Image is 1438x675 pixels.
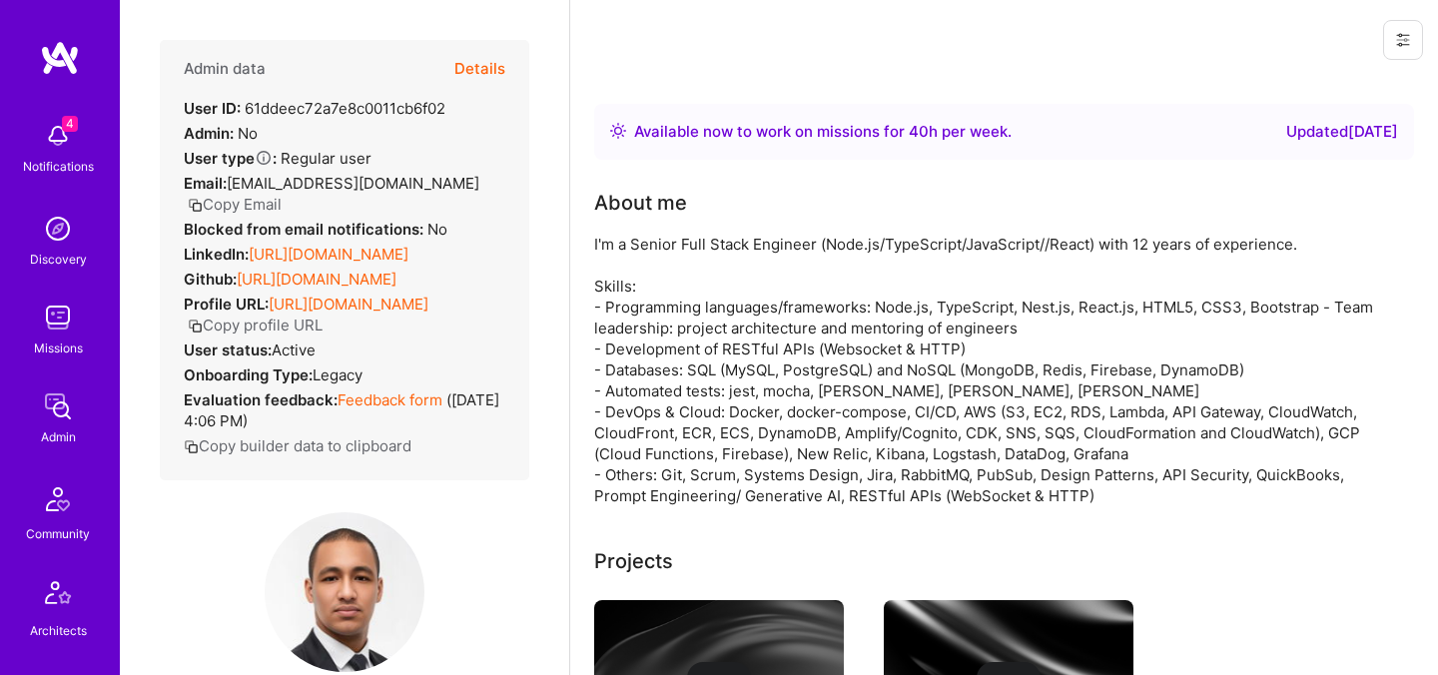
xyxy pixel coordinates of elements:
div: Community [26,523,90,544]
div: Projects [594,546,673,576]
img: logo [40,40,80,76]
div: Regular user [184,148,371,169]
i: Help [255,149,273,167]
i: icon Copy [188,198,203,213]
img: bell [38,116,78,156]
div: Available now to work on missions for h per week . [634,120,1012,144]
div: 61ddeec72a7e8c0011cb6f02 [184,98,445,119]
span: 40 [909,122,929,141]
a: Feedback form [338,390,442,409]
strong: User status: [184,340,272,359]
i: icon Copy [188,319,203,334]
strong: User ID: [184,99,241,118]
a: [URL][DOMAIN_NAME] [249,245,408,264]
strong: Admin: [184,124,234,143]
img: admin teamwork [38,386,78,426]
strong: Onboarding Type: [184,365,313,384]
span: Active [272,340,316,359]
span: [EMAIL_ADDRESS][DOMAIN_NAME] [227,174,479,193]
strong: LinkedIn: [184,245,249,264]
button: Copy profile URL [188,315,323,336]
button: Copy Email [188,194,282,215]
div: ( [DATE] 4:06 PM ) [184,389,505,431]
img: Community [34,475,82,523]
span: 4 [62,116,78,132]
img: Availability [610,123,626,139]
div: Notifications [23,156,94,177]
div: Admin [41,426,76,447]
img: discovery [38,209,78,249]
strong: Email: [184,174,227,193]
strong: Blocked from email notifications: [184,220,427,239]
strong: User type : [184,149,277,168]
i: icon Copy [184,439,199,454]
button: Details [454,40,505,98]
strong: Profile URL: [184,295,269,314]
div: Missions [34,337,83,358]
div: Discovery [30,249,87,270]
img: teamwork [38,298,78,337]
div: No [184,219,447,240]
div: No [184,123,258,144]
a: [URL][DOMAIN_NAME] [237,270,396,289]
span: legacy [313,365,362,384]
div: I'm a Senior Full Stack Engineer (Node.js/TypeScript/JavaScript//React) with 12 years of experien... [594,234,1393,506]
div: Architects [30,620,87,641]
h4: Admin data [184,60,266,78]
strong: Github: [184,270,237,289]
button: Copy builder data to clipboard [184,435,411,456]
a: [URL][DOMAIN_NAME] [269,295,428,314]
img: Architects [34,572,82,620]
div: About me [594,188,687,218]
img: User Avatar [265,512,424,672]
div: Updated [DATE] [1286,120,1398,144]
strong: Evaluation feedback: [184,390,338,409]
